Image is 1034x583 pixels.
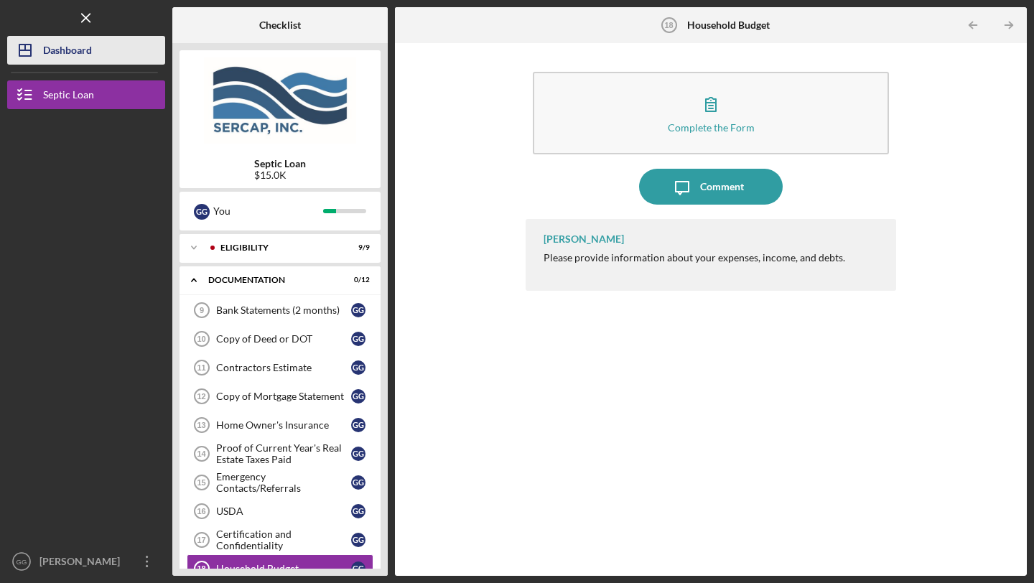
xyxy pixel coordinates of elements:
button: Comment [639,169,783,205]
div: G G [351,389,365,404]
div: Household Budget [216,563,351,574]
div: Copy of Deed or DOT [216,333,351,345]
tspan: 10 [197,335,205,343]
div: Documentation [208,276,334,284]
tspan: 18 [197,564,205,573]
b: Household Budget [687,19,770,31]
button: Dashboard [7,36,165,65]
div: G G [194,204,210,220]
a: 10Copy of Deed or DOTGG [187,325,373,353]
a: 9Bank Statements (2 months)GG [187,296,373,325]
div: 0 / 12 [344,276,370,284]
a: 12Copy of Mortgage StatementGG [187,382,373,411]
a: 14Proof of Current Year's Real Estate Taxes PaidGG [187,439,373,468]
div: G G [351,561,365,576]
div: [PERSON_NAME] [544,233,624,245]
div: G G [351,303,365,317]
div: Dashboard [43,36,92,68]
div: G G [351,533,365,547]
div: Proof of Current Year's Real Estate Taxes Paid [216,442,351,465]
div: USDA [216,505,351,517]
b: Septic Loan [254,158,306,169]
div: G G [351,418,365,432]
div: G G [351,332,365,346]
div: G G [351,447,365,461]
b: Checklist [259,19,301,31]
div: 9 / 9 [344,243,370,252]
tspan: 18 [665,21,674,29]
div: You [213,199,323,223]
div: Complete the Form [668,122,755,133]
a: 15Emergency Contacts/ReferralsGG [187,468,373,497]
img: Product logo [180,57,381,144]
div: Copy of Mortgage Statement [216,391,351,402]
tspan: 13 [197,421,205,429]
tspan: 11 [197,363,205,372]
tspan: 14 [197,449,206,458]
a: 18Household BudgetGG [187,554,373,583]
div: Please provide information about your expenses, income, and debts. [544,252,845,263]
div: Septic Loan [43,80,94,113]
div: Comment [700,169,744,205]
a: 13Home Owner's InsuranceGG [187,411,373,439]
div: [PERSON_NAME] [36,547,129,579]
a: 17Certification and ConfidentialityGG [187,526,373,554]
div: G G [351,475,365,490]
a: 11Contractors EstimateGG [187,353,373,382]
tspan: 15 [197,478,205,487]
div: Contractors Estimate [216,362,351,373]
div: Emergency Contacts/Referrals [216,471,351,494]
div: G G [351,504,365,518]
div: $15.0K [254,169,306,181]
button: GG[PERSON_NAME] [7,547,165,576]
tspan: 17 [197,536,205,544]
tspan: 9 [200,306,204,314]
div: Bank Statements (2 months) [216,304,351,316]
div: Eligibility [220,243,334,252]
div: G G [351,360,365,375]
button: Septic Loan [7,80,165,109]
tspan: 16 [197,507,205,516]
button: Complete the Form [533,72,889,154]
a: 16USDAGG [187,497,373,526]
tspan: 12 [197,392,205,401]
text: GG [17,558,27,566]
div: Certification and Confidentiality [216,528,351,551]
div: Home Owner's Insurance [216,419,351,431]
